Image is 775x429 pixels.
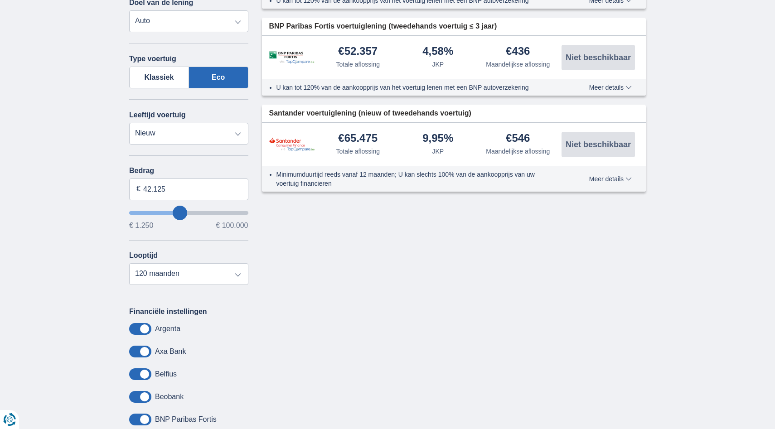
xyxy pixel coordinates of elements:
[129,222,153,229] span: € 1.250
[276,170,556,188] li: Minimumduurtijd reeds vanaf 12 maanden; U kan slechts 100% van de aankoopprijs van uw voertuig fi...
[129,308,207,316] label: Financiële instellingen
[506,46,530,58] div: €436
[566,53,631,62] span: Niet beschikbaar
[269,137,315,151] img: product.pl.alt Santander
[422,46,453,58] div: 4,58%
[155,347,186,356] label: Axa Bank
[269,21,497,32] span: BNP Paribas Fortis voertuiglening (tweedehands voertuig ≤ 3 jaar)
[582,84,639,91] button: Meer details
[129,251,158,260] label: Looptijd
[589,176,632,182] span: Meer details
[338,133,378,145] div: €65.475
[129,111,185,119] label: Leeftijd voertuig
[566,140,631,149] span: Niet beschikbaar
[155,325,180,333] label: Argenta
[506,133,530,145] div: €546
[336,60,380,69] div: Totale aflossing
[216,222,248,229] span: € 100.000
[486,60,550,69] div: Maandelijkse aflossing
[562,132,635,157] button: Niet beschikbaar
[486,147,550,156] div: Maandelijkse aflossing
[129,67,189,88] label: Klassiek
[155,393,184,401] label: Beobank
[155,415,217,424] label: BNP Paribas Fortis
[589,84,632,91] span: Meer details
[269,51,315,64] img: product.pl.alt BNP Paribas Fortis
[129,167,248,175] label: Bedrag
[432,60,444,69] div: JKP
[129,211,248,215] input: wantToBorrow
[562,45,635,70] button: Niet beschikbaar
[189,67,248,88] label: Eco
[129,55,176,63] label: Type voertuig
[582,175,639,183] button: Meer details
[155,370,177,378] label: Belfius
[336,147,380,156] div: Totale aflossing
[432,147,444,156] div: JKP
[338,46,378,58] div: €52.357
[422,133,453,145] div: 9,95%
[269,108,471,119] span: Santander voertuiglening (nieuw of tweedehands voertuig)
[136,184,140,194] span: €
[276,83,556,92] li: U kan tot 120% van de aankoopprijs van het voertuig lenen met een BNP autoverzekering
